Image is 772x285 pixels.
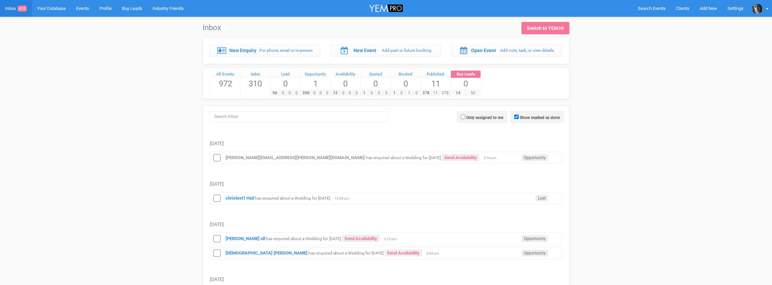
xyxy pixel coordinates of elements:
[229,47,256,54] label: New Enquiry
[391,78,421,90] span: 0
[346,90,353,96] span: 0
[700,6,717,11] span: Add New
[521,154,548,161] span: Opportunity
[353,90,360,96] span: 0
[266,236,341,241] small: has enquired about a Wedding for [DATE]
[210,141,562,146] h5: [DATE]
[471,47,496,54] label: Open Event
[331,44,442,57] a: New Event Add past or future booking
[361,71,390,78] a: Quoted
[301,78,330,90] span: 1
[309,251,384,256] small: has enquired about a Wedding for [DATE]
[421,78,451,90] span: 11
[752,4,762,14] img: open-uri20180901-4-1gex2cl
[375,90,383,96] span: 0
[451,44,562,57] a: Open Event Add note, task, or view details
[311,90,318,96] span: 0
[226,155,365,160] a: [PERSON_NAME][EMAIL_ADDRESS][PERSON_NAME][DOMAIN_NAME]
[331,71,361,78] a: Availability
[442,154,479,161] a: Send Availability
[390,90,398,96] span: 1
[226,250,307,256] a: [DEMOGRAPHIC_DATA] [PERSON_NAME]
[210,71,240,78] a: All Events
[210,277,562,282] h5: [DATE]
[500,48,554,53] small: Add note, task, or view details
[521,22,569,34] a: Switch to YEM Hi
[353,47,376,54] label: New Event
[421,90,432,96] span: 378
[260,48,313,53] small: For phone, email or in-person
[210,44,321,57] a: New Enquiry For phone, email or in-person
[226,236,265,241] a: [PERSON_NAME] all
[270,78,300,90] span: 0
[391,71,421,78] a: Booked
[431,90,440,96] span: 11
[451,78,481,90] span: 0
[270,90,280,96] span: 96
[210,78,240,90] span: 972
[382,48,431,53] small: Add past or future booking
[521,250,548,257] span: Opportunity
[527,25,564,32] div: Switch to YEM Hi
[484,156,501,161] span: 2:16 pm
[520,115,560,121] label: Show marked as done
[366,155,441,160] small: has enquired about a Wedding for [DATE]
[535,195,548,202] span: Lost
[17,5,27,12] span: 435
[466,90,481,96] span: 50
[638,6,666,11] span: Search Events
[335,196,352,201] span: 12:58 pm
[286,90,293,96] span: 0
[426,251,444,256] span: 2:08 pm
[383,90,390,96] span: 0
[521,235,548,242] span: Opportunity
[293,90,300,96] span: 0
[301,71,330,78] a: Opportunity
[421,71,451,78] a: Published
[331,78,361,90] span: 0
[317,90,324,96] span: 0
[466,115,503,121] label: Only assigned to me
[324,90,330,96] span: 0
[226,195,254,201] a: christest1 Hail
[270,71,300,78] a: Lead
[385,249,422,257] a: Send Availability
[451,71,481,78] a: Buy Leads
[340,90,347,96] span: 0
[241,78,270,90] span: 310
[405,90,413,96] span: 1
[279,90,287,96] span: 0
[450,90,466,96] span: 14
[210,222,562,227] h5: [DATE]
[300,90,312,96] span: 200
[368,90,376,96] span: 0
[330,90,340,96] span: 12
[210,181,562,187] h5: [DATE]
[439,90,450,96] span: 378
[360,90,368,96] span: 1
[241,71,270,78] a: Sales
[676,6,689,11] span: Clients
[210,111,388,122] input: Search Inbox
[398,90,406,96] span: 0
[342,235,379,242] a: Send Availability
[255,196,330,201] small: has enquired about a Wedding for [DATE]
[203,24,229,32] h1: Inbox
[413,90,421,96] span: 0
[384,237,401,241] span: 2:13 pm
[361,78,390,90] span: 0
